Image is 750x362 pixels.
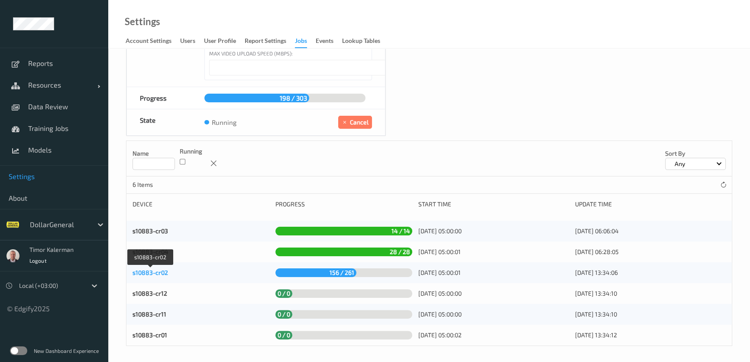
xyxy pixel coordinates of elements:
span: 14 / 14 [389,225,412,237]
div: Update Time [575,200,726,209]
a: 14 / 14 [275,227,412,235]
a: events [316,35,342,47]
a: Lookup Tables [342,35,389,47]
div: [DATE] 06:06:04 [575,227,726,235]
a: s10883-cr02 [133,269,168,276]
a: Report Settings [245,35,295,47]
button: Cancel [338,116,372,129]
div: [DATE] 05:00:00 [418,289,569,298]
div: Device [133,200,269,209]
div: Max Video Upload Speed (Mbps): [209,49,293,57]
div: [DATE] 05:00:02 [418,331,569,339]
a: s10883-cr01 [133,331,167,339]
div: [DATE] 05:00:00 [418,227,569,235]
div: Start Time [418,200,569,209]
div: running [204,118,236,127]
span: 0 / 0 [275,308,292,320]
a: s10883-cr03 [133,227,168,235]
div: State [127,109,191,135]
div: events [316,36,333,47]
span: 28 / 28 [388,246,412,258]
div: [DATE] 13:34:12 [575,331,726,339]
a: users [180,35,204,47]
a: 0 / 0 [275,289,412,298]
a: 0 / 0 [275,331,412,339]
a: 0 / 0 [275,310,412,319]
a: 156 / 261 [275,268,412,277]
a: s10883-cr11 [133,310,166,318]
span: 0 / 0 [275,287,292,299]
div: [DATE] 05:00:01 [418,248,569,256]
div: users [180,36,195,47]
div: Lookup Tables [342,36,380,47]
div: [DATE] 05:00:00 [418,310,569,319]
div: Progress [127,87,191,109]
div: Report Settings [245,36,286,47]
a: User Profile [204,35,245,47]
a: s10883-cr04 [133,248,168,255]
p: Running [180,147,202,156]
div: User Profile [204,36,236,47]
div: [DATE] 05:00:01 [418,268,569,277]
span: 198 / 303 [278,92,309,104]
div: Progress [275,200,412,209]
span: 156 / 261 [327,267,356,278]
div: [DATE] 13:34:10 [575,310,726,319]
div: [DATE] 13:34:06 [575,268,726,277]
span: 0 / 0 [275,329,292,341]
p: Sort by [665,149,726,158]
div: [DATE] 13:34:10 [575,289,726,298]
a: s10883-cr12 [133,290,167,297]
div: [DATE] 06:28:05 [575,248,726,256]
div: Account Settings [126,36,171,47]
a: Account Settings [126,35,180,47]
p: 6 Items [133,180,197,189]
p: Any [672,160,688,168]
a: Settings [125,17,160,26]
a: Jobs [295,35,316,48]
p: name [133,149,175,158]
a: 28 / 28 [275,248,412,256]
div: Jobs [295,36,307,48]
